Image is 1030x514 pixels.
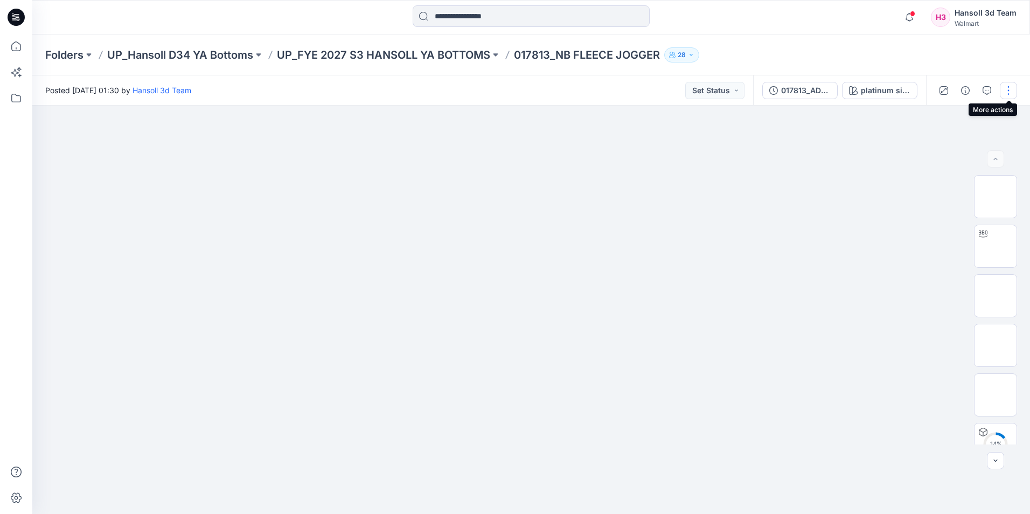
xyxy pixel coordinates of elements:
button: platinum silver htr15AD [842,82,917,99]
div: 14 % [983,440,1008,449]
span: Posted [DATE] 01:30 by [45,85,191,96]
p: 28 [678,49,686,61]
button: 28 [664,47,699,62]
a: Hansoll 3d Team [133,86,191,95]
button: Details [957,82,974,99]
a: UP_FYE 2027 S3 HANSOLL YA BOTTOMS [277,47,490,62]
div: Hansoll 3d Team [955,6,1017,19]
div: H3 [931,8,950,27]
a: Folders [45,47,83,62]
div: platinum silver htr15AD [861,85,910,96]
p: 017813_NB FLEECE JOGGER [514,47,660,62]
a: UP_Hansoll D34 YA Bottoms [107,47,253,62]
div: Walmart [955,19,1017,27]
div: 017813_ADM_NB FLEECE JOGGER [781,85,831,96]
button: 017813_ADM_NB FLEECE JOGGER [762,82,838,99]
